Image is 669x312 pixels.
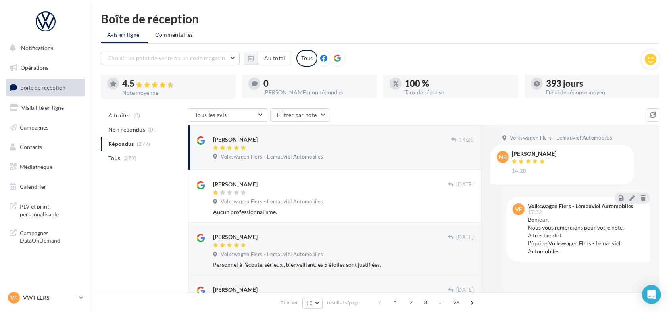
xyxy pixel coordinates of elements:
span: Afficher [280,299,298,306]
span: Tous [108,154,120,162]
a: Médiathèque [5,159,87,175]
span: Médiathèque [20,163,52,170]
a: Boîte de réception [5,79,87,96]
span: Choisir un point de vente ou un code magasin [108,55,225,61]
span: Visibilité en ligne [21,104,64,111]
a: VF VW FLERS [6,290,85,305]
a: Visibilité en ligne [5,100,87,116]
button: Notifications [5,40,83,56]
span: 14:20 [459,136,474,144]
div: 100 % [405,79,512,88]
div: [PERSON_NAME] [213,136,258,144]
a: Opérations [5,59,87,76]
span: 3 [419,296,432,309]
div: [PERSON_NAME] [213,180,258,188]
p: VW FLERS [23,294,76,302]
div: Tous [296,50,317,67]
div: Personnel à l'écoute, sérieux,, bienveillant.les 5 étoiles sont justifiées. [213,261,474,269]
span: Volkswagen Flers - Lemauviel Automobiles [221,251,323,258]
span: NB [499,153,507,161]
span: Contacts [20,144,42,150]
span: [DATE] [456,287,474,294]
span: Campagnes DataOnDemand [20,228,82,245]
div: Aucun professionnalisme. [213,208,474,216]
span: (277) [123,155,137,161]
span: [DATE] [456,234,474,241]
div: [PERSON_NAME] [213,233,258,241]
div: Bonjour, Nous vous remercions pour votre note. A très bientôt L’équipe Volkswagen Flers - Lemauvi... [528,216,644,255]
div: Délai de réponse moyen [546,90,653,95]
span: Notifications [21,44,53,51]
span: VF [515,205,522,213]
div: 393 jours [546,79,653,88]
button: 10 [302,298,323,309]
a: Campagnes DataOnDemand [5,224,87,248]
span: Volkswagen Flers - Lemauviel Automobiles [221,153,323,161]
span: [DATE] [456,181,474,188]
div: 4.5 [122,79,229,88]
span: résultats/page [327,299,360,306]
a: Calendrier [5,178,87,195]
span: PLV et print personnalisable [20,201,82,218]
span: ... [434,296,447,309]
div: Boîte de réception [101,13,659,25]
div: Taux de réponse [405,90,512,95]
span: Boîte de réception [20,84,65,91]
span: Tous les avis [195,111,227,118]
button: Au total [244,52,292,65]
span: Volkswagen Flers - Lemauviel Automobiles [221,198,323,205]
span: Calendrier [20,183,46,190]
button: Choisir un point de vente ou un code magasin [101,52,240,65]
span: 17:32 [528,210,542,215]
span: (0) [148,126,155,133]
div: Open Intercom Messenger [642,285,661,304]
a: Contacts [5,139,87,155]
span: 10 [306,300,313,306]
span: A traiter [108,111,131,119]
span: (0) [134,112,140,119]
div: [PERSON_NAME] [213,286,258,294]
span: 1 [389,296,402,309]
a: Campagnes [5,119,87,136]
div: 0 [263,79,371,88]
span: 2 [405,296,417,309]
a: PLV et print personnalisable [5,198,87,221]
div: Volkswagen Flers - Lemauviel Automobiles [528,203,633,209]
div: [PERSON_NAME] non répondus [263,90,371,95]
span: Non répondus [108,126,145,134]
button: Tous les avis [188,108,267,122]
span: Opérations [21,64,48,71]
div: Note moyenne [122,90,229,96]
span: 28 [450,296,463,309]
span: Volkswagen Flers - Lemauviel Automobiles [510,134,612,142]
span: 14:20 [512,168,527,175]
button: Au total [258,52,292,65]
button: Filtrer par note [270,108,330,122]
div: [PERSON_NAME] [512,151,556,157]
span: VF [10,294,17,302]
span: Commentaires [155,31,193,39]
span: Campagnes [20,124,48,130]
